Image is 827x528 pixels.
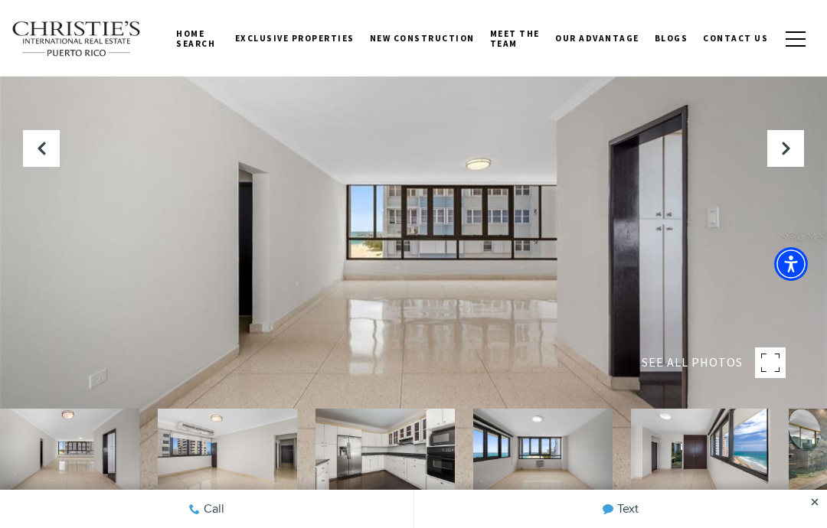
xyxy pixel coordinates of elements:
div: Accessibility Menu [774,247,808,281]
a: Our Advantage [548,19,647,57]
a: Blogs [647,19,696,57]
a: Exclusive Properties [227,19,362,57]
a: Meet the Team [482,15,548,63]
button: button [776,17,816,61]
span: Our Advantage [555,33,639,44]
button: Next Slide [767,130,804,167]
span: Contact Us [703,33,768,44]
img: Christie's International Real Estate text transparent background [11,21,142,57]
img: 1501 ASHFORD AVENUE Unit: 10B [315,409,455,492]
span: Exclusive Properties [235,33,355,44]
button: Previous Slide [23,130,60,167]
img: 1501 ASHFORD AVENUE Unit: 10B [473,409,613,492]
img: 1501 ASHFORD AVENUE Unit: 10B [158,409,297,492]
span: SEE ALL PHOTOS [642,353,743,373]
span: Blogs [655,33,688,44]
img: 1501 ASHFORD AVENUE Unit: 10B [631,409,770,492]
a: Home Search [168,15,227,63]
span: New Construction [370,33,475,44]
a: New Construction [362,19,482,57]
